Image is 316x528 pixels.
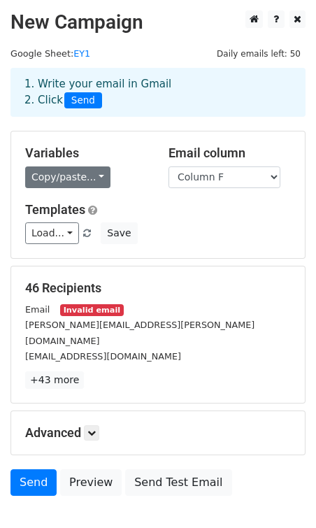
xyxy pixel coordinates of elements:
h5: Advanced [25,425,291,441]
a: Templates [25,202,85,217]
small: [EMAIL_ADDRESS][DOMAIN_NAME] [25,351,181,362]
h5: Variables [25,145,148,161]
small: Email [25,304,50,315]
h2: New Campaign [10,10,306,34]
div: 1. Write your email in Gmail 2. Click [14,76,302,108]
span: Daily emails left: 50 [212,46,306,62]
a: Preview [60,469,122,496]
small: Invalid email [60,304,123,316]
button: Save [101,222,137,244]
small: Google Sheet: [10,48,90,59]
a: Load... [25,222,79,244]
iframe: Chat Widget [246,461,316,528]
a: Send [10,469,57,496]
a: EY1 [73,48,90,59]
h5: Email column [168,145,291,161]
span: Send [64,92,102,109]
small: [PERSON_NAME][EMAIL_ADDRESS][PERSON_NAME][DOMAIN_NAME] [25,320,254,346]
a: Daily emails left: 50 [212,48,306,59]
a: +43 more [25,371,84,389]
a: Send Test Email [125,469,231,496]
h5: 46 Recipients [25,280,291,296]
a: Copy/paste... [25,166,110,188]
